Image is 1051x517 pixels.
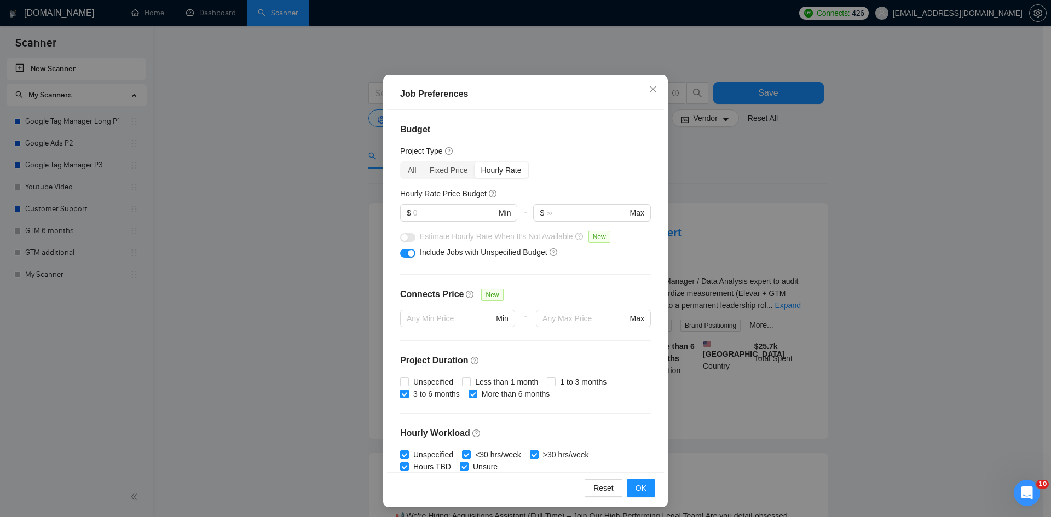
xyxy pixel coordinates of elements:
span: question-circle [466,290,475,299]
span: question-circle [471,356,480,365]
span: question-circle [575,232,584,241]
div: All [401,162,423,178]
div: Fixed Price [423,162,475,178]
span: Max [630,312,644,324]
span: Reset [593,482,614,494]
h4: Hourly Workload [400,427,651,440]
span: $ [540,207,544,219]
h5: Hourly Rate Price Budget [400,188,487,200]
span: Min [496,312,509,324]
span: Unspecified [409,449,458,461]
h4: Connects Price [400,288,464,301]
h4: Project Duration [400,354,651,367]
h4: Budget [400,123,651,136]
span: New [481,289,503,301]
input: Any Min Price [407,312,494,324]
span: >30 hrs/week [539,449,593,461]
div: Job Preferences [400,88,651,101]
span: question-circle [445,147,454,155]
div: - [515,310,536,340]
span: 3 to 6 months [409,388,464,400]
button: OK [627,479,655,497]
span: Estimate Hourly Rate When It’s Not Available [420,232,573,241]
span: question-circle [550,248,558,257]
h5: Project Type [400,145,443,157]
input: 0 [413,207,496,219]
span: Hours TBD [409,461,455,473]
div: - [517,204,533,230]
span: Min [499,207,511,219]
input: Any Max Price [542,312,627,324]
span: OK [636,482,646,494]
span: 10 [1036,480,1049,489]
div: Hourly Rate [475,162,528,178]
button: Reset [585,479,622,497]
span: close [649,85,657,94]
span: Unsure [469,461,502,473]
span: $ [407,207,411,219]
span: 1 to 3 months [556,376,611,388]
button: Close [638,75,668,104]
span: question-circle [472,429,481,438]
iframe: Intercom live chat [1014,480,1040,506]
span: <30 hrs/week [471,449,525,461]
span: Unspecified [409,376,458,388]
span: Include Jobs with Unspecified Budget [420,248,547,257]
span: More than 6 months [477,388,555,400]
span: New [588,231,610,243]
span: Less than 1 month [471,376,542,388]
span: Max [630,207,644,219]
span: question-circle [489,189,498,198]
input: ∞ [546,207,627,219]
